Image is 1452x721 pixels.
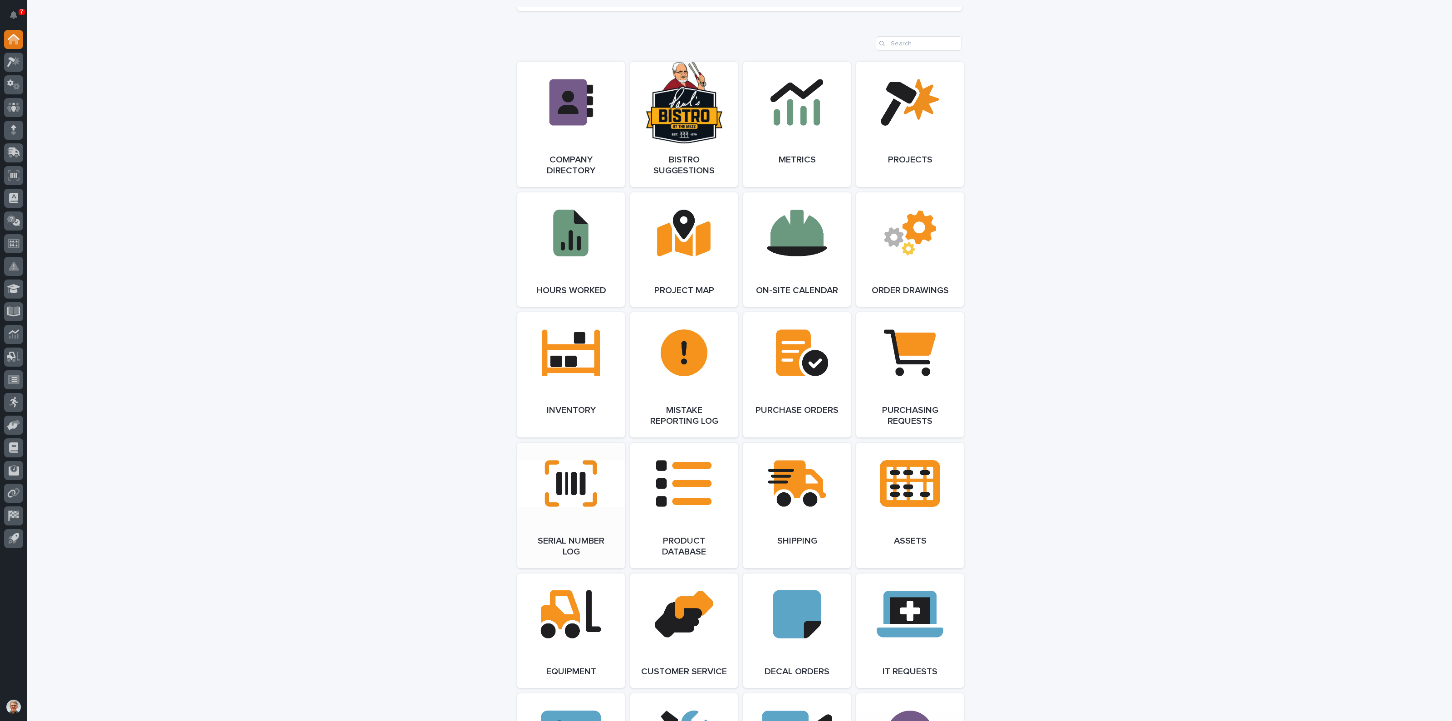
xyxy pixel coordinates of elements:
[11,11,23,25] div: Notifications7
[743,192,851,307] a: On-Site Calendar
[856,443,964,568] a: Assets
[856,574,964,688] a: IT Requests
[20,9,23,15] p: 7
[517,192,625,307] a: Hours Worked
[517,62,625,187] a: Company Directory
[856,312,964,437] a: Purchasing Requests
[630,62,738,187] a: Bistro Suggestions
[743,312,851,437] a: Purchase Orders
[876,36,962,51] input: Search
[856,62,964,187] a: Projects
[517,312,625,437] a: Inventory
[743,574,851,688] a: Decal Orders
[743,443,851,568] a: Shipping
[517,574,625,688] a: Equipment
[4,697,23,716] button: users-avatar
[630,574,738,688] a: Customer Service
[4,5,23,25] button: Notifications
[517,443,625,568] a: Serial Number Log
[630,312,738,437] a: Mistake Reporting Log
[630,443,738,568] a: Product Database
[856,192,964,307] a: Order Drawings
[630,192,738,307] a: Project Map
[743,62,851,187] a: Metrics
